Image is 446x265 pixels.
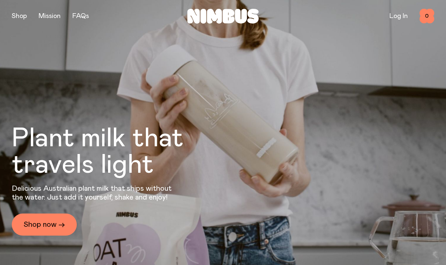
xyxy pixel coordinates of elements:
a: FAQs [72,13,89,19]
h1: Plant milk that travels light [12,125,223,178]
a: Mission [39,13,61,19]
a: Shop now → [12,214,77,236]
button: 0 [420,9,434,24]
p: Delicious Australian plant milk that ships without the water. Just add it yourself, shake and enjoy! [12,184,176,202]
a: Log In [389,13,408,19]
